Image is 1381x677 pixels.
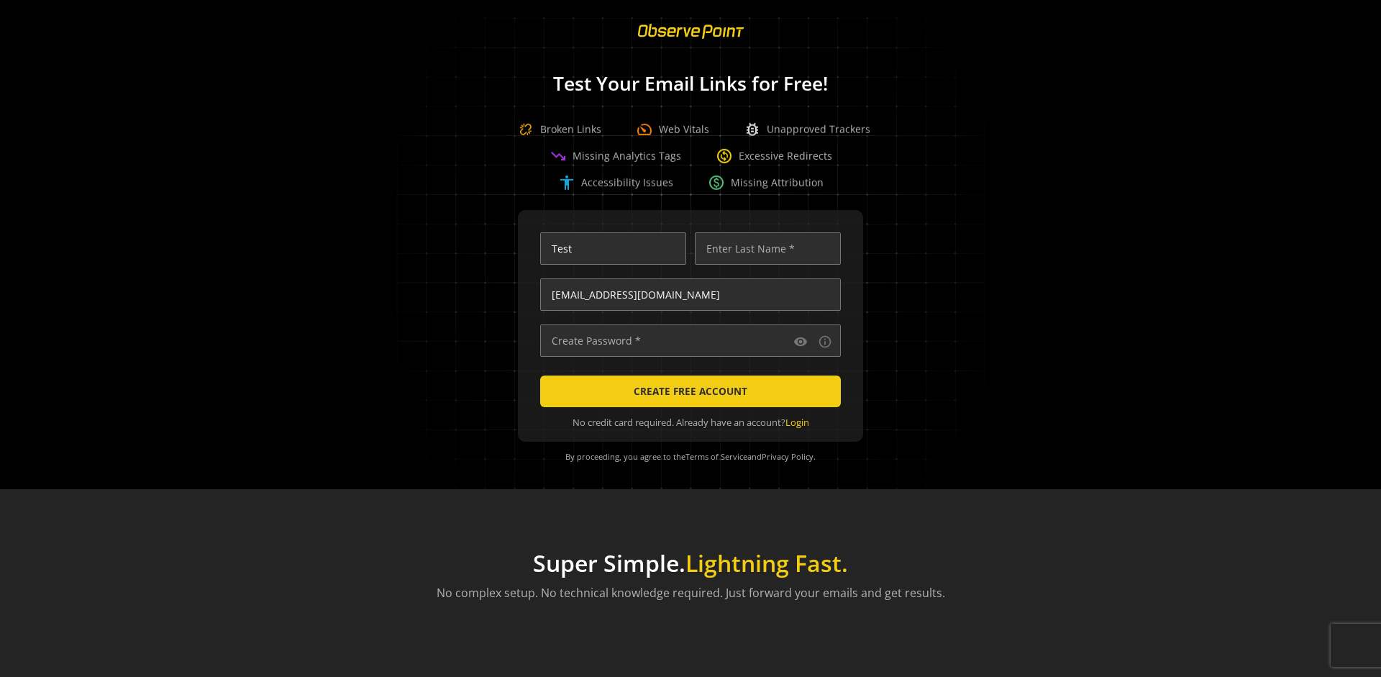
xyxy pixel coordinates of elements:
button: Password requirements [816,333,834,350]
div: Missing Attribution [708,174,824,191]
div: Web Vitals [636,121,709,138]
a: ObservePoint Homepage [629,33,753,47]
h1: Test Your Email Links for Free! [374,73,1007,94]
span: CREATE FREE ACCOUNT [634,378,747,404]
span: Lightning Fast. [685,547,848,578]
div: Broken Links [511,115,601,144]
div: Excessive Redirects [716,147,832,165]
input: Enter First Name * [540,232,686,265]
div: By proceeding, you agree to the and . [536,442,845,472]
div: No credit card required. Already have an account? [540,416,841,430]
img: Broken Link [511,115,540,144]
a: Login [785,416,809,429]
div: Unapproved Trackers [744,121,870,138]
span: speed [636,121,653,138]
span: change_circle [716,147,733,165]
a: Privacy Policy [762,451,813,462]
mat-icon: visibility [793,335,808,349]
input: Enter Last Name * [695,232,841,265]
mat-icon: info_outline [818,335,832,349]
span: accessibility [558,174,575,191]
a: Terms of Service [685,451,747,462]
h1: Super Simple. [437,550,945,577]
input: Create Password * [540,324,841,357]
span: paid [708,174,725,191]
div: Accessibility Issues [558,174,673,191]
input: Enter Email Address (name@work-email.com) * [540,278,841,311]
button: CREATE FREE ACCOUNT [540,376,841,407]
span: trending_down [550,147,567,165]
p: No complex setup. No technical knowledge required. Just forward your emails and get results. [437,584,945,601]
div: Missing Analytics Tags [550,147,681,165]
span: bug_report [744,121,761,138]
